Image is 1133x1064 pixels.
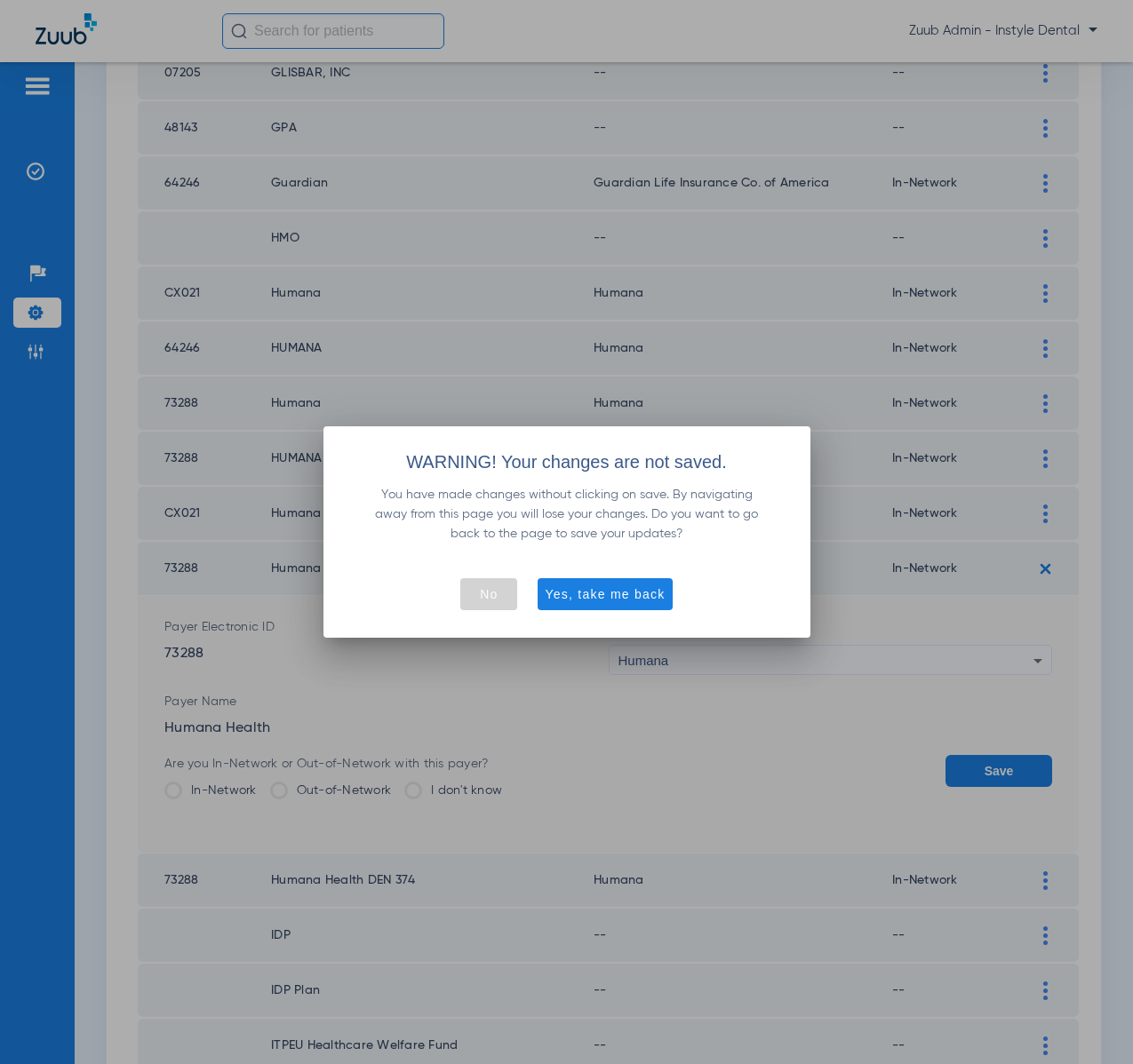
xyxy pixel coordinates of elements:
[545,585,665,603] span: Yes, take me back
[1044,979,1133,1064] iframe: Chat Widget
[460,578,517,610] button: No
[480,585,498,603] span: No
[366,485,768,544] p: You have made changes without clicking on save. By navigating away from this page you will lose y...
[538,578,672,610] button: Yes, take me back
[345,448,789,476] h1: WARNING! Your changes are not saved.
